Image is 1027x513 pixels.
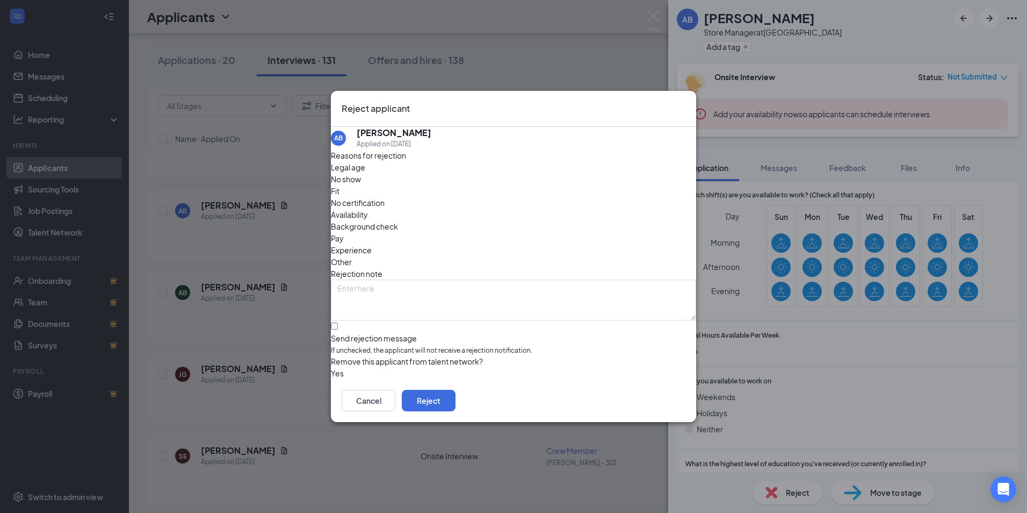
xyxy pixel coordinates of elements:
[990,476,1016,502] div: Open Intercom Messenger
[331,161,365,173] span: Legal age
[331,345,696,355] span: If unchecked, the applicant will not receive a rejection notification.
[342,390,395,411] button: Cancel
[331,173,361,185] span: No show
[331,220,398,232] span: Background check
[331,367,344,379] span: Yes
[331,357,483,366] span: Remove this applicant from talent network?
[402,390,455,411] button: Reject
[357,127,431,139] h5: [PERSON_NAME]
[331,332,696,343] div: Send rejection message
[357,139,431,149] div: Applied on [DATE]
[331,185,339,197] span: Fit
[331,256,352,268] span: Other
[331,197,385,209] span: No certification
[331,269,382,279] span: Rejection note
[331,232,344,244] span: Pay
[331,151,406,160] span: Reasons for rejection
[331,323,338,330] input: Send rejection messageIf unchecked, the applicant will not receive a rejection notification.
[331,209,368,220] span: Availability
[331,244,372,256] span: Experience
[342,102,410,116] h3: Reject applicant
[334,133,343,142] div: AB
